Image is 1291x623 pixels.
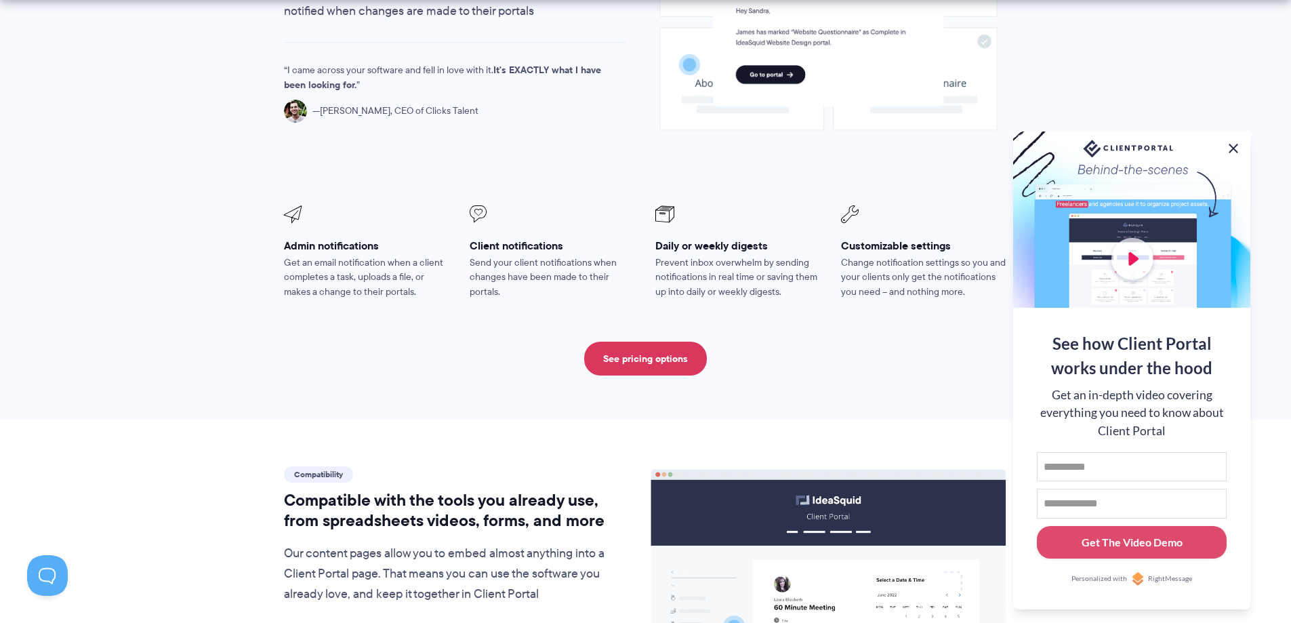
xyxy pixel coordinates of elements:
[284,466,353,483] span: Compatibility
[655,239,822,253] h3: Daily or weekly digests
[1037,331,1227,380] div: See how Client Portal works under the hood
[284,62,601,92] strong: It's EXACTLY what I have been looking for.
[284,490,626,531] h2: Compatible with the tools you already use, from spreadsheets videos, forms, and more
[27,555,68,596] iframe: Toggle Customer Support
[841,239,1008,253] h3: Customizable settings
[284,256,451,300] p: Get an email notification when a client completes a task, uploads a file, or makes a change to th...
[1037,526,1227,559] button: Get The Video Demo
[312,104,478,119] span: [PERSON_NAME], CEO of Clicks Talent
[655,256,822,300] p: Prevent inbox overwhelm by sending notifications in real time or saving them up into daily or wee...
[1071,574,1127,584] span: Personalized with
[284,63,602,93] p: I came across your software and fell in love with it.
[284,544,626,605] p: Our content pages allow you to embed almost anything into a Client Portal page. That means you ca...
[1131,572,1145,586] img: Personalized with RightMessage
[1148,574,1192,584] span: RightMessage
[470,239,636,253] h3: Client notifications
[841,256,1008,300] p: Change notification settings so you and your clients only get the notifications you need – and no...
[1037,386,1227,440] div: Get an in-depth video covering everything you need to know about Client Portal
[470,256,636,300] p: Send your client notifications when changes have been made to their portals.
[1037,572,1227,586] a: Personalized withRightMessage
[584,342,707,376] a: See pricing options
[284,239,451,253] h3: Admin notifications
[1082,534,1183,550] div: Get The Video Demo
